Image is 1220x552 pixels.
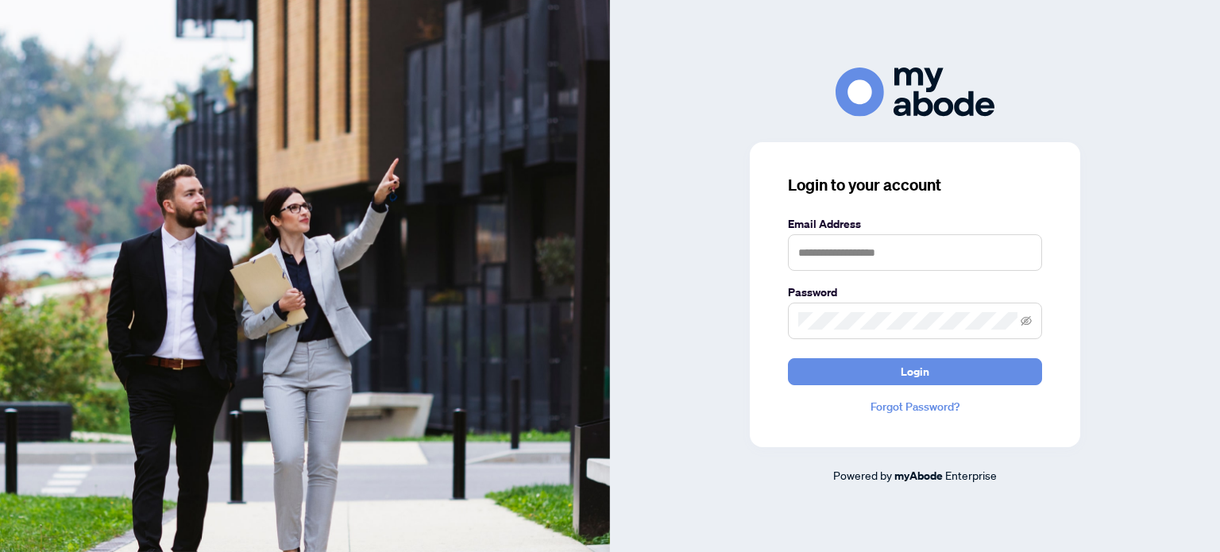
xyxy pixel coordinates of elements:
[788,215,1042,233] label: Email Address
[788,174,1042,196] h3: Login to your account
[788,284,1042,301] label: Password
[836,68,994,116] img: ma-logo
[833,468,892,482] span: Powered by
[894,467,943,484] a: myAbode
[1021,315,1032,326] span: eye-invisible
[945,468,997,482] span: Enterprise
[901,359,929,384] span: Login
[788,398,1042,415] a: Forgot Password?
[788,358,1042,385] button: Login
